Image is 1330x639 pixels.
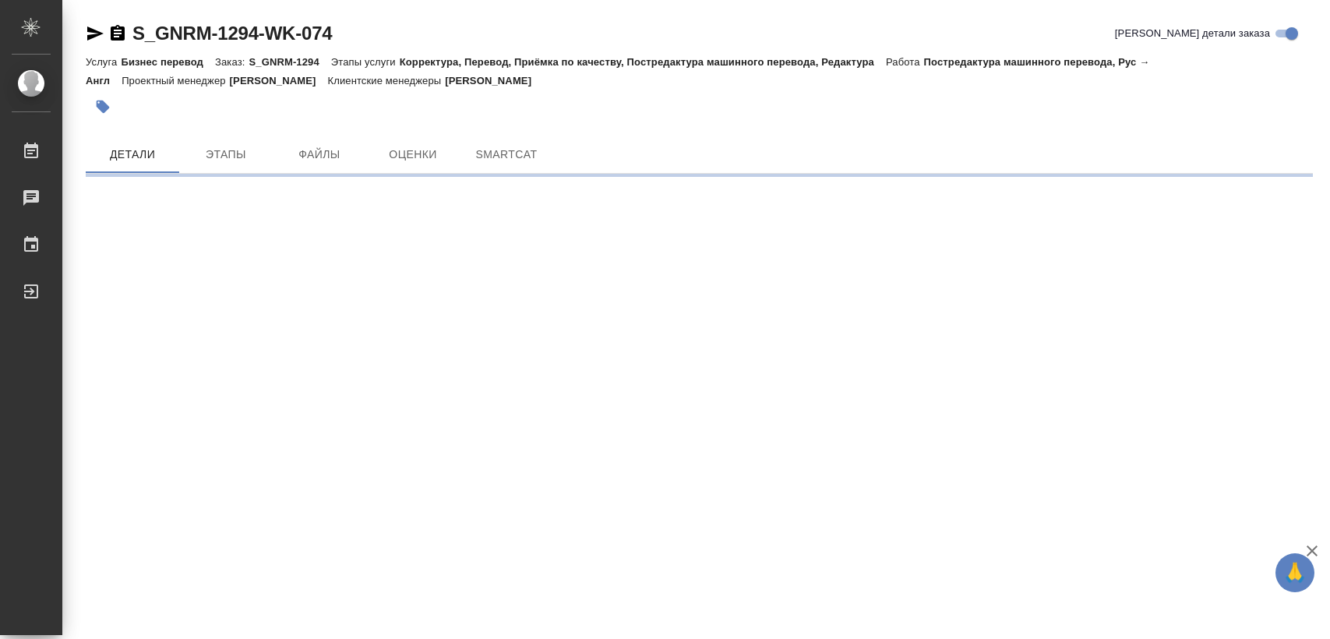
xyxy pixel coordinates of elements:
button: Добавить тэг [86,90,120,124]
span: SmartCat [469,145,544,164]
span: Оценки [376,145,450,164]
p: Бизнес перевод [121,56,215,68]
p: Клиентские менеджеры [328,75,446,86]
p: [PERSON_NAME] [445,75,543,86]
p: Этапы услуги [331,56,400,68]
button: Скопировать ссылку для ЯМессенджера [86,24,104,43]
p: Проектный менеджер [122,75,229,86]
p: [PERSON_NAME] [230,75,328,86]
span: Этапы [189,145,263,164]
p: Заказ: [215,56,249,68]
p: S_GNRM-1294 [249,56,330,68]
button: 🙏 [1275,553,1314,592]
span: [PERSON_NAME] детали заказа [1115,26,1270,41]
a: S_GNRM-1294-WK-074 [132,23,332,44]
p: Корректура, Перевод, Приёмка по качеству, Постредактура машинного перевода, Редактура [400,56,886,68]
p: Услуга [86,56,121,68]
span: Детали [95,145,170,164]
p: Работа [886,56,924,68]
button: Скопировать ссылку [108,24,127,43]
span: 🙏 [1282,556,1308,589]
span: Файлы [282,145,357,164]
